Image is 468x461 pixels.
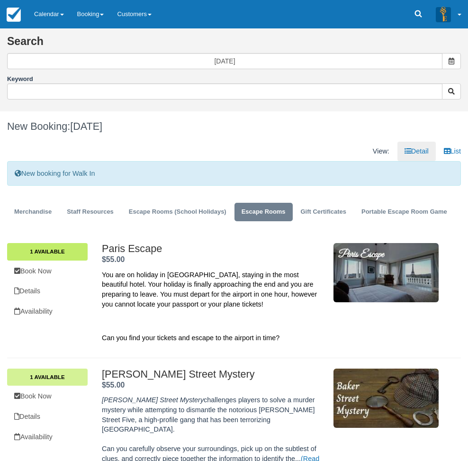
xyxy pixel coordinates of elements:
[102,271,317,308] span: You are on holiday in [GEOGRAPHIC_DATA], staying in the most beautiful hotel. Your holiday is fin...
[102,396,204,404] em: [PERSON_NAME] Street Mystery
[436,7,451,22] img: A3
[122,203,234,221] a: Escape Rooms (School Holidays)
[70,120,102,132] span: [DATE]
[102,243,326,254] h2: Paris Escape
[7,203,59,221] a: Merchandise
[437,142,468,161] a: List
[442,83,461,99] button: Keyword Search
[7,75,33,82] label: Keyword
[7,281,88,301] a: Details
[366,142,396,161] li: View:
[102,255,125,263] strong: Price: $55
[333,243,439,302] img: M2-3
[7,243,88,260] a: 1 Available
[354,203,454,221] a: Portable Escape Room Game
[7,161,461,186] div: New booking for Walk In
[333,369,439,428] img: M3-3
[7,407,88,426] a: Details
[102,381,125,389] span: $55.00
[7,262,88,281] a: Book Now
[102,381,125,389] strong: Price: $55
[294,203,353,221] a: Gift Certificates
[397,142,436,161] a: Detail
[102,334,279,342] span: Can you find your tickets and escape to the airport in time?
[60,203,121,221] a: Staff Resources
[7,302,88,321] a: Availability
[102,369,326,380] h2: [PERSON_NAME] Street Mystery
[7,427,88,447] a: Availability
[234,203,293,221] a: Escape Rooms
[102,255,125,263] span: $55.00
[7,387,88,406] a: Book Now
[7,8,21,22] img: checkfront-main-nav-mini-logo.png
[7,369,88,386] a: 1 Available
[7,121,461,132] h1: New Booking:
[7,36,461,53] h2: Search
